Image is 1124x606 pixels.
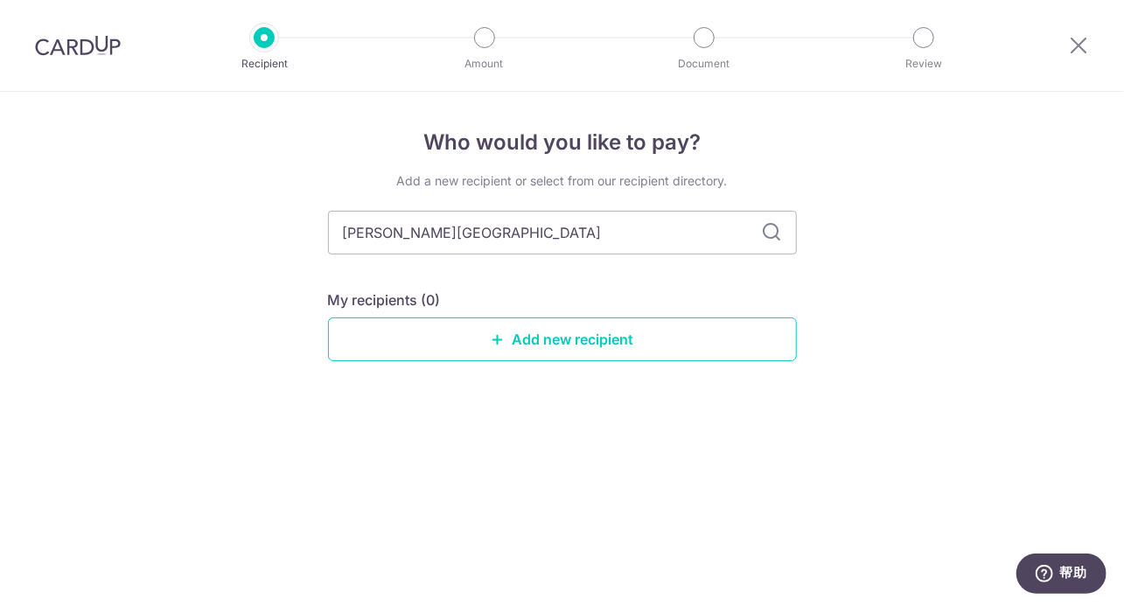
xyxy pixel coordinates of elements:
iframe: 打开一个小组件，您可以在其中找到更多信息 [1016,554,1107,597]
h5: My recipients (0) [328,289,441,310]
p: Document [639,55,769,73]
p: Amount [420,55,549,73]
p: Review [859,55,988,73]
div: Add a new recipient or select from our recipient directory. [328,172,797,190]
a: Add new recipient [328,317,797,361]
p: Recipient [199,55,329,73]
h4: Who would you like to pay? [328,127,797,158]
input: Search for any recipient here [328,211,797,254]
img: CardUp [35,35,121,56]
